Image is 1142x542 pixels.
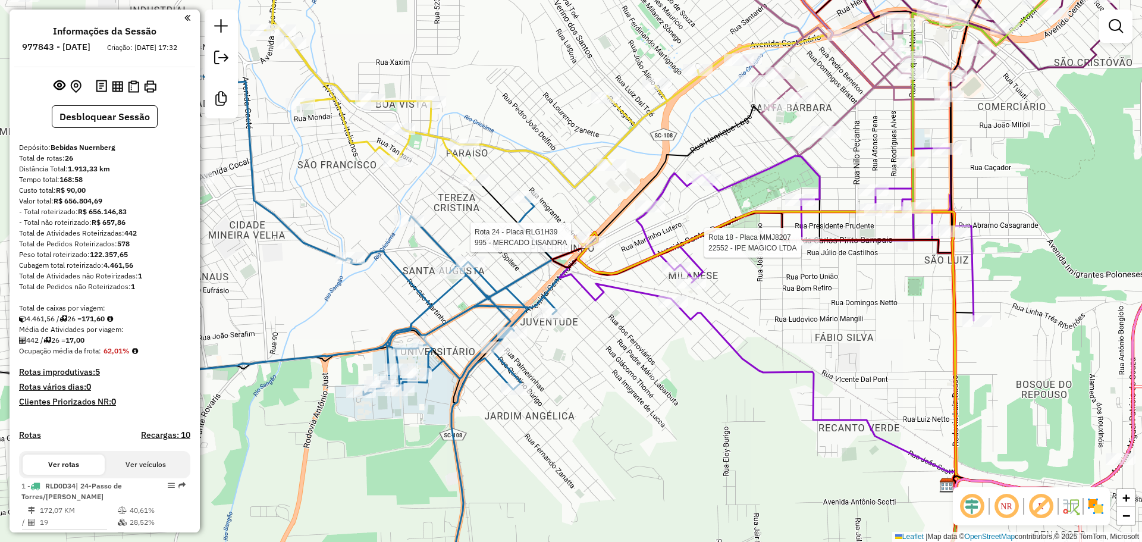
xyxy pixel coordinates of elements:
[39,530,117,542] td: 9,06 KM
[21,530,27,542] td: =
[209,14,233,41] a: Nova sessão e pesquisa
[19,185,190,196] div: Custo total:
[19,346,101,355] span: Ocupação média da frota:
[142,78,159,95] button: Imprimir Rotas
[59,175,83,184] strong: 168:58
[117,239,130,248] strong: 578
[59,315,67,322] i: Total de rotas
[109,78,126,94] button: Visualizar relatório de Roteirização
[39,505,117,516] td: 172,07 KM
[132,347,138,355] em: Média calculada utilizando a maior ocupação (%Peso ou %Cubagem) de cada rota da sessão. Rotas cro...
[138,271,142,280] strong: 1
[68,77,84,96] button: Centralizar mapa no depósito ou ponto de apoio
[131,282,135,291] strong: 1
[178,482,186,489] em: Rota exportada
[19,174,190,185] div: Tempo total:
[209,46,233,73] a: Exportar sessão
[52,105,158,128] button: Desbloquear Sessão
[19,249,190,260] div: Peso total roteirizado:
[21,481,122,501] span: 1 -
[54,196,102,205] strong: R$ 656.804,69
[19,228,190,239] div: Total de Atividades Roteirizadas:
[19,303,190,314] div: Total de caixas por viagem:
[45,481,76,490] span: RLD0D34
[118,507,127,514] i: % de utilização do peso
[92,218,126,227] strong: R$ 657,86
[958,492,986,521] span: Ocultar deslocamento
[51,143,115,152] strong: Bebidas Nuernberg
[53,26,156,37] h4: Informações da Sessão
[118,519,127,526] i: % de utilização da cubagem
[51,77,68,96] button: Exibir sessão original
[126,78,142,95] button: Visualizar Romaneio
[19,217,190,228] div: - Total não roteirizado:
[209,87,233,114] a: Criar modelo
[925,532,927,541] span: |
[1027,492,1055,521] span: Exibir rótulo
[939,478,955,493] img: Bebidas Nuernberg
[21,516,27,528] td: /
[28,507,35,514] i: Distância Total
[1117,489,1135,507] a: Zoom in
[19,314,190,324] div: 4.461,56 / 26 =
[1122,490,1130,505] span: +
[141,430,190,440] h4: Recargas: 10
[102,42,182,53] div: Criação: [DATE] 17:32
[1122,508,1130,523] span: −
[19,281,190,292] div: Total de Pedidos não Roteirizados:
[19,315,26,322] i: Cubagem total roteirizado
[19,239,190,249] div: Total de Pedidos Roteirizados:
[107,315,113,322] i: Meta Caixas/viagem: 1,00 Diferença: 170,60
[81,314,105,323] strong: 171,60
[184,11,190,24] a: Clique aqui para minimizar o painel
[56,186,86,195] strong: R$ 90,00
[168,482,175,489] em: Opções
[23,455,105,475] button: Ver rotas
[19,337,26,344] i: Total de Atividades
[78,207,127,216] strong: R$ 656.146,83
[129,530,186,542] td: 08:25
[19,382,190,392] h4: Rotas vários dias:
[1086,497,1105,516] img: Exibir/Ocultar setores
[103,346,130,355] strong: 62,01%
[28,519,35,526] i: Total de Atividades
[86,381,91,392] strong: 0
[1061,497,1080,516] img: Fluxo de ruas
[95,366,100,377] strong: 5
[65,336,84,344] strong: 17,00
[129,505,186,516] td: 40,61%
[19,196,190,206] div: Valor total:
[19,397,190,407] h4: Clientes Priorizados NR:
[68,164,110,173] strong: 1.913,33 km
[65,153,73,162] strong: 26
[105,455,187,475] button: Ver veículos
[129,516,186,528] td: 28,52%
[111,396,116,407] strong: 0
[90,250,128,259] strong: 122.357,65
[39,516,117,528] td: 19
[19,430,41,440] a: Rotas
[1104,14,1128,38] a: Exibir filtros
[124,228,137,237] strong: 442
[19,260,190,271] div: Cubagem total roteirizado:
[19,164,190,174] div: Distância Total:
[19,206,190,217] div: - Total roteirizado:
[19,335,190,346] div: 442 / 26 =
[19,324,190,335] div: Média de Atividades por viagem:
[22,42,90,52] h6: 977843 - [DATE]
[19,142,190,153] div: Depósito:
[103,261,133,270] strong: 4.461,56
[19,271,190,281] div: Total de Atividades não Roteirizadas:
[992,492,1021,521] span: Ocultar NR
[895,532,924,541] a: Leaflet
[93,77,109,96] button: Logs desbloquear sessão
[1117,507,1135,525] a: Zoom out
[892,532,1142,542] div: Map data © contributors,© 2025 TomTom, Microsoft
[19,367,190,377] h4: Rotas improdutivas:
[43,337,51,344] i: Total de rotas
[965,532,1015,541] a: OpenStreetMap
[19,153,190,164] div: Total de rotas:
